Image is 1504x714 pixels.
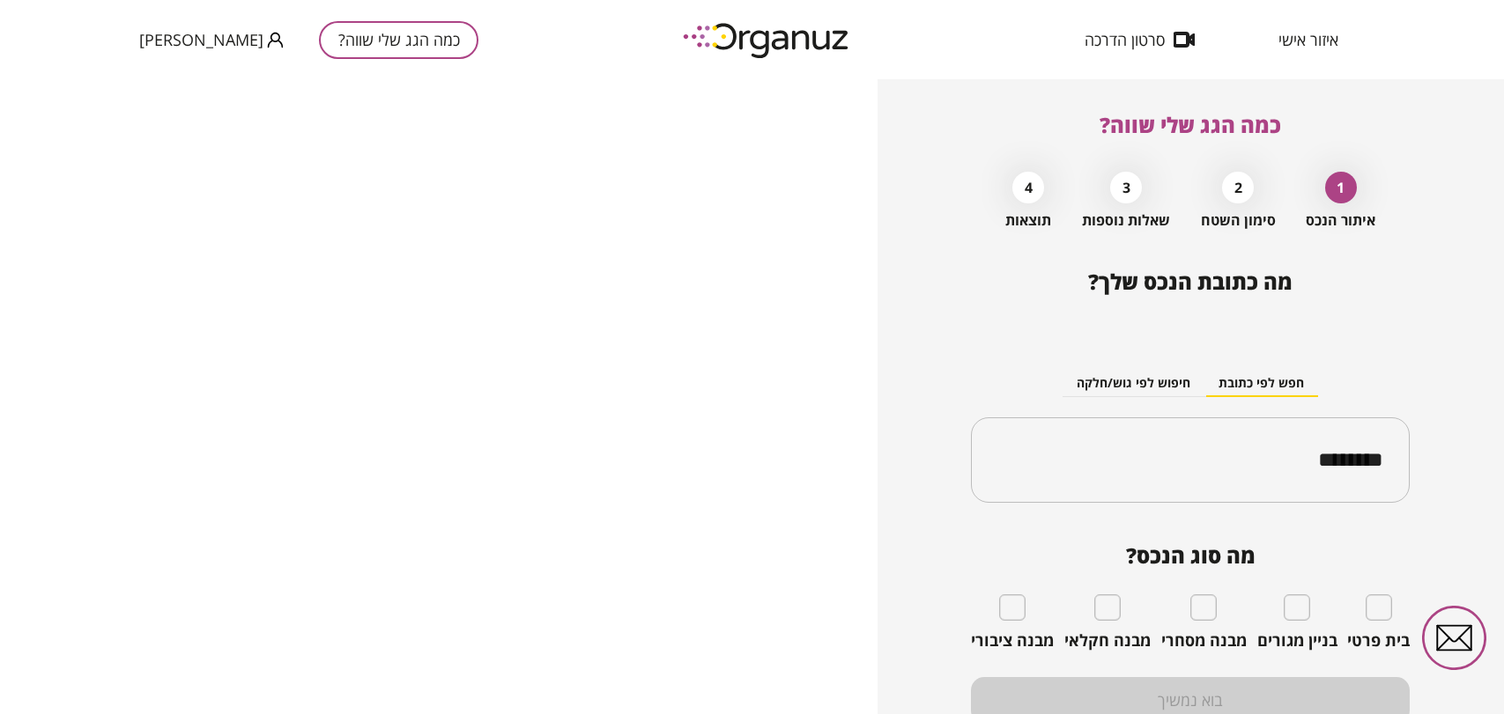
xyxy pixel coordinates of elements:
span: סרטון הדרכה [1085,31,1165,48]
span: בניין מגורים [1257,631,1337,651]
button: חיפוש לפי גוש/חלקה [1063,371,1204,397]
div: 4 [1012,172,1044,203]
button: חפש לפי כתובת [1204,371,1318,397]
span: סימון השטח [1201,212,1276,229]
span: תוצאות [1005,212,1051,229]
span: מבנה ציבורי [971,631,1054,651]
span: איתור הנכס [1306,212,1375,229]
span: מה סוג הנכס? [971,543,1410,568]
span: מה כתובת הנכס שלך? [1088,267,1293,296]
img: logo [671,16,864,64]
span: איזור אישי [1278,31,1338,48]
span: [PERSON_NAME] [139,31,263,48]
button: [PERSON_NAME] [139,29,284,51]
div: 1 [1325,172,1357,203]
button: כמה הגג שלי שווה? [319,21,478,59]
button: סרטון הדרכה [1058,31,1221,48]
span: שאלות נוספות [1082,212,1170,229]
span: מבנה חקלאי [1064,631,1151,651]
div: 2 [1222,172,1254,203]
div: 3 [1110,172,1142,203]
span: כמה הגג שלי שווה? [1100,110,1281,139]
button: איזור אישי [1252,31,1365,48]
span: מבנה מסחרי [1161,631,1247,651]
span: בית פרטי [1347,631,1410,651]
